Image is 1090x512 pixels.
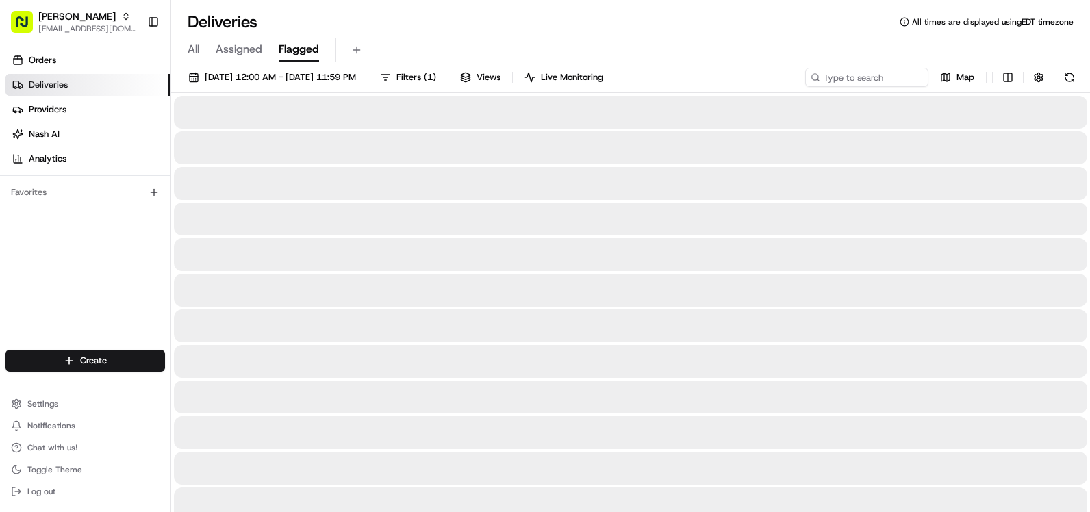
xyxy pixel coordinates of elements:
button: Toggle Theme [5,460,165,479]
span: Providers [29,103,66,116]
span: Assigned [216,41,262,57]
span: Deliveries [29,79,68,91]
span: Settings [27,398,58,409]
div: 📗 [14,200,25,211]
span: Create [80,355,107,367]
button: Filters(1) [374,68,442,87]
button: [PERSON_NAME][EMAIL_ADDRESS][DOMAIN_NAME] [5,5,142,38]
span: [DATE] 12:00 AM - [DATE] 11:59 PM [205,71,356,84]
a: 📗Knowledge Base [8,193,110,218]
span: Map [956,71,974,84]
button: [PERSON_NAME] [38,10,116,23]
button: Map [934,68,980,87]
a: Providers [5,99,170,120]
button: [EMAIL_ADDRESS][DOMAIN_NAME] [38,23,136,34]
a: Deliveries [5,74,170,96]
a: Powered byPylon [97,231,166,242]
span: ( 1 ) [424,71,436,84]
span: API Documentation [129,199,220,212]
input: Type to search [805,68,928,87]
span: All [188,41,199,57]
span: Filters [396,71,436,84]
input: Clear [36,88,226,103]
a: Nash AI [5,123,170,145]
span: All times are displayed using EDT timezone [912,16,1074,27]
span: Flagged [279,41,319,57]
button: Create [5,350,165,372]
button: Refresh [1060,68,1079,87]
a: 💻API Documentation [110,193,225,218]
span: Live Monitoring [541,71,603,84]
img: Nash [14,14,41,41]
span: Nash AI [29,128,60,140]
div: We're available if you need us! [47,144,173,155]
button: Views [454,68,507,87]
a: Orders [5,49,170,71]
div: 💻 [116,200,127,211]
span: Views [477,71,500,84]
button: Chat with us! [5,438,165,457]
span: Analytics [29,153,66,165]
button: Notifications [5,416,165,435]
span: Pylon [136,232,166,242]
span: Knowledge Base [27,199,105,212]
span: Log out [27,486,55,497]
span: Toggle Theme [27,464,82,475]
div: Favorites [5,181,165,203]
img: 1736555255976-a54dd68f-1ca7-489b-9aae-adbdc363a1c4 [14,131,38,155]
div: Start new chat [47,131,225,144]
a: Analytics [5,148,170,170]
span: Chat with us! [27,442,77,453]
span: Notifications [27,420,75,431]
button: [DATE] 12:00 AM - [DATE] 11:59 PM [182,68,362,87]
button: Settings [5,394,165,413]
button: Live Monitoring [518,68,609,87]
p: Welcome 👋 [14,55,249,77]
span: Orders [29,54,56,66]
button: Log out [5,482,165,501]
h1: Deliveries [188,11,257,33]
button: Start new chat [233,135,249,151]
